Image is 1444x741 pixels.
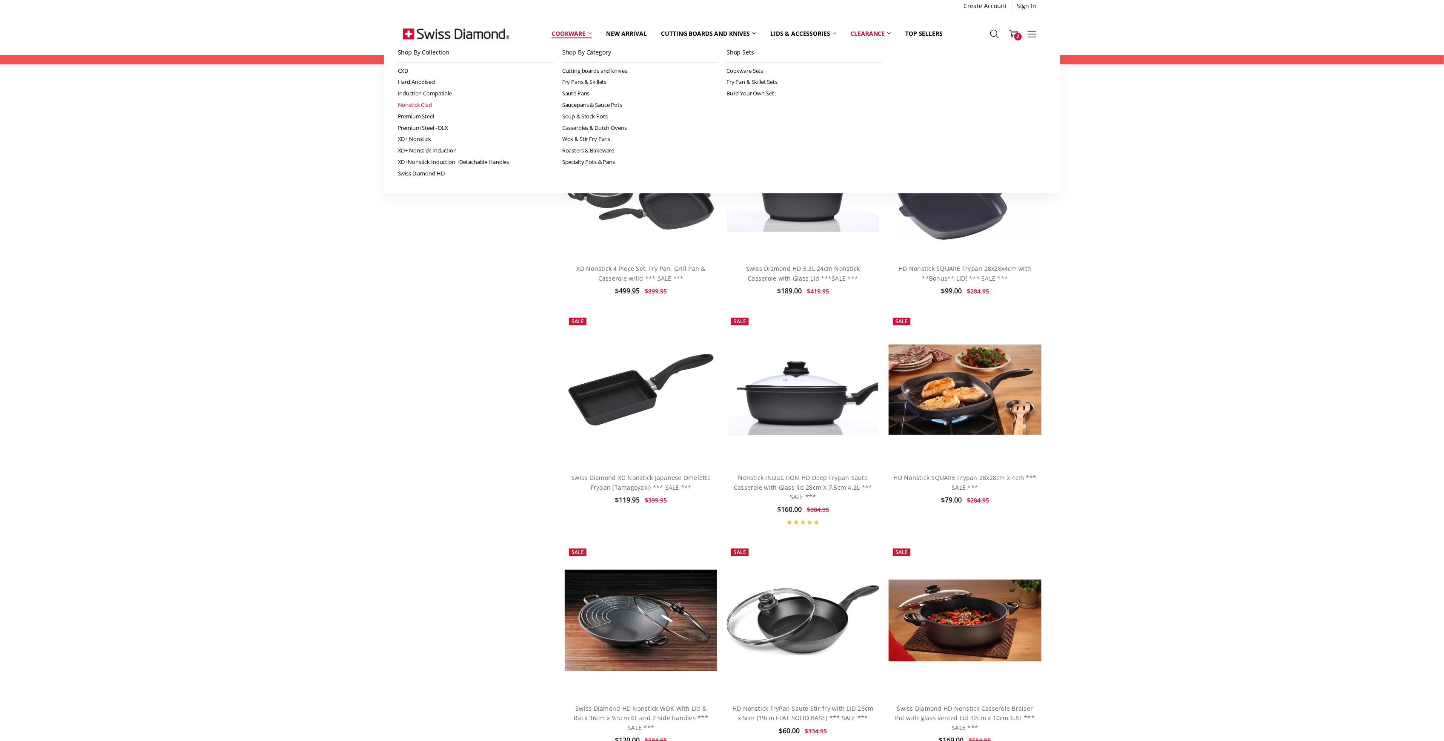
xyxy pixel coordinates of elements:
span: $384.95 [807,505,829,514]
a: Nonstick INDUCTION HD Deep Frypan Saute Casserole with Glass lid 28cm X 7.5cm 4.2L *** SALE *** [734,474,872,501]
a: HD Nonstick SQUARE Frypan 28x28x4cm with **Bonus** LID! *** SALE *** [898,264,1031,282]
a: Nonstick INDUCTION HD Deep Frypan Saute Casserole with Glass lid 28cm X 7.5cm 4.2L *** SALE *** [727,313,879,466]
img: Swiss Diamond HD Nonstick WOK With Lid & Rack 36cm x 9.5cm 6L and 2 side handles *** SALE *** [565,544,717,697]
a: 2 [1004,23,1023,44]
a: New arrival [599,24,654,43]
a: Swiss Diamond HD Nonstick WOK With Lid & Rack 36cm x 9.5cm 6L and 2 side handles *** SALE *** [574,704,708,732]
a: Cookware [544,24,599,43]
span: $60.00 [779,726,800,735]
span: $99.00 [941,286,962,296]
a: Swiss Diamond HD 5.2L 24cm Nonstick Casserole with Glass Lid ***SALE *** [746,264,860,282]
span: $79.00 [941,495,962,505]
a: Cutting boards and knives [654,24,763,43]
span: $899.95 [645,287,667,295]
span: 2 [1014,33,1022,40]
img: Swiss Diamond HD Nonstick Casserole Braiser Pot with glass vented Lid 32cm x 10cm 6.8L *** SALE *** [889,580,1041,662]
img: Swiss Diamond XD Nonstick Japanese Omelette Frypan (Tamagoyaki) *** SALE *** [565,350,717,429]
a: Swiss Diamond HD Nonstick Casserole Braiser Pot with glass vented Lid 32cm x 10cm 6.8L *** SALE *** [895,704,1035,732]
img: HD Nonstick FryPan Saute Stir fry with LID 26cm x 5cm (19cm FLAT SOLID BASE) *** SALE *** [727,586,879,655]
span: Sale [895,318,908,325]
span: Sale [572,318,584,325]
span: Sale [734,318,746,325]
a: Clearance [844,24,898,43]
span: $334.95 [805,727,827,735]
a: Lids & Accessories [763,24,843,43]
a: Swiss Diamond XD Nonstick Japanese Omelette Frypan (Tamagoyaki) *** SALE *** [565,313,717,466]
img: Nonstick INDUCTION HD Deep Frypan Saute Casserole with Glass lid 28cm X 7.5cm 4.2L *** SALE *** [727,344,879,436]
a: Swiss Diamond HD Nonstick Casserole Braiser Pot with glass vented Lid 32cm x 10cm 6.8L *** SALE *** [889,544,1041,697]
span: Sale [895,549,908,556]
a: XD Nonstick 4 Piece Set: Fry Pan, Grill Pan & Casserole w/lid *** SALE *** [577,264,706,282]
a: HD Nonstick FryPan Saute Stir fry with LID 26cm x 5cm (19cm FLAT SOLID BASE) *** SALE *** [727,544,879,697]
span: $284.95 [967,496,989,504]
img: HD Nonstick SQUARE Frypan 28x28cm x 4cm *** SALE *** [889,345,1041,434]
a: HD Nonstick SQUARE Frypan 28x28cm x 4cm *** SALE *** [889,313,1041,466]
span: Sale [734,549,746,556]
a: Swiss Diamond XD Nonstick Japanese Omelette Frypan (Tamagoyaki) *** SALE *** [571,474,711,491]
span: $119.95 [615,495,640,505]
img: Free Shipping On Every Order [403,12,509,55]
a: HD Nonstick SQUARE Frypan 28x28cm x 4cm *** SALE *** [894,474,1037,491]
span: $160.00 [777,505,802,514]
span: $399.95 [645,496,667,504]
a: Top Sellers [898,24,949,43]
span: $419.95 [807,287,829,295]
span: $189.00 [777,286,802,296]
span: $284.95 [967,287,989,295]
a: HD Nonstick FryPan Saute Stir fry with LID 26cm x 5cm (19cm FLAT SOLID BASE) *** SALE *** [732,704,874,722]
span: $499.95 [615,286,640,296]
span: Sale [572,549,584,556]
